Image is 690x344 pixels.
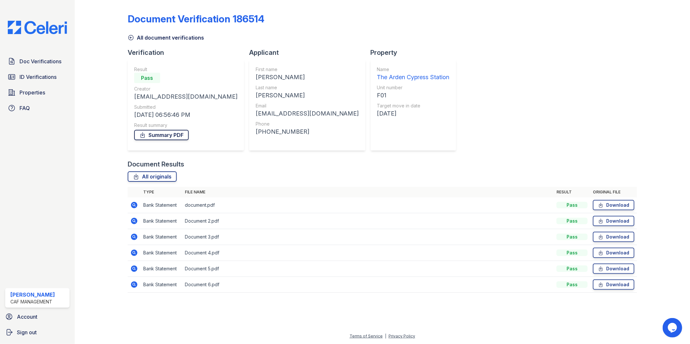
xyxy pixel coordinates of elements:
a: Download [593,264,634,274]
span: Doc Verifications [19,57,61,65]
td: Bank Statement [141,261,182,277]
div: Creator [134,86,237,92]
div: Unit number [377,84,450,91]
a: Doc Verifications [5,55,70,68]
td: Document 3.pdf [182,229,554,245]
div: [EMAIL_ADDRESS][DOMAIN_NAME] [134,92,237,101]
a: ID Verifications [5,70,70,83]
td: Document 6.pdf [182,277,554,293]
div: Applicant [249,48,371,57]
span: ID Verifications [19,73,57,81]
td: Document 5.pdf [182,261,554,277]
a: Download [593,279,634,290]
span: FAQ [19,104,30,112]
th: File name [182,187,554,197]
a: Download [593,216,634,226]
div: First name [256,66,359,73]
div: Target move in date [377,103,450,109]
div: Pass [556,218,588,224]
div: Document Verification 186514 [128,13,264,25]
span: Account [17,313,37,321]
td: Bank Statement [141,245,182,261]
div: Phone [256,121,359,127]
div: The Arden Cypress Station [377,73,450,82]
div: [PERSON_NAME] [10,291,55,299]
td: Bank Statement [141,229,182,245]
div: Pass [134,73,160,83]
a: FAQ [5,102,70,115]
a: Privacy Policy [389,334,415,338]
a: Terms of Service [350,334,383,338]
td: Document 4.pdf [182,245,554,261]
div: [PHONE_NUMBER] [256,127,359,136]
iframe: chat widget [663,318,684,338]
a: All document verifications [128,34,204,42]
div: [PERSON_NAME] [256,73,359,82]
a: Download [593,232,634,242]
td: Bank Statement [141,277,182,293]
span: Sign out [17,328,37,336]
div: [EMAIL_ADDRESS][DOMAIN_NAME] [256,109,359,118]
div: [PERSON_NAME] [256,91,359,100]
div: Result [134,66,237,73]
span: Properties [19,89,45,96]
th: Result [554,187,590,197]
div: Pass [556,281,588,288]
div: Property [371,48,461,57]
div: Pass [556,250,588,256]
div: | [385,334,386,338]
td: document.pdf [182,197,554,213]
div: Last name [256,84,359,91]
a: Properties [5,86,70,99]
td: Bank Statement [141,197,182,213]
a: Account [3,310,72,323]
div: Pass [556,202,588,208]
div: [DATE] 06:56:46 PM [134,110,237,119]
div: Pass [556,234,588,240]
div: Name [377,66,450,73]
div: Submitted [134,104,237,110]
div: Pass [556,265,588,272]
th: Type [141,187,182,197]
a: Name The Arden Cypress Station [377,66,450,82]
a: Summary PDF [134,130,189,140]
a: All originals [128,171,177,182]
div: CAF Management [10,299,55,305]
a: Sign out [3,326,72,339]
div: Document Results [128,160,184,169]
div: F01 [377,91,450,100]
td: Document 2.pdf [182,213,554,229]
a: Download [593,248,634,258]
img: CE_Logo_Blue-a8612792a0a2168367f1c8372b55b34899dd931a85d93a1a3d3e32e68fde9ad4.png [3,21,72,34]
div: Verification [128,48,249,57]
div: [DATE] [377,109,450,118]
th: Original file [590,187,637,197]
div: Result summary [134,122,237,129]
div: Email [256,103,359,109]
a: Download [593,200,634,210]
td: Bank Statement [141,213,182,229]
